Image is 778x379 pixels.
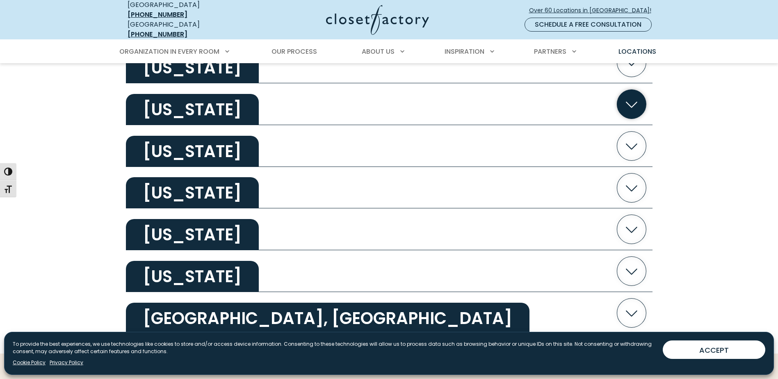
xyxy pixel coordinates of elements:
button: [US_STATE] [126,83,653,125]
button: [US_STATE] [126,250,653,292]
span: Organization in Every Room [119,47,219,56]
h2: [US_STATE] [126,52,259,83]
h2: [GEOGRAPHIC_DATA], [GEOGRAPHIC_DATA] [126,303,529,334]
a: [PHONE_NUMBER] [128,10,187,19]
h2: [US_STATE] [126,219,259,250]
h2: [US_STATE] [126,177,259,208]
nav: Primary Menu [114,40,665,63]
a: Privacy Policy [50,359,83,366]
span: Over 60 Locations in [GEOGRAPHIC_DATA]! [529,6,658,15]
p: To provide the best experiences, we use technologies like cookies to store and/or access device i... [13,340,656,355]
button: [US_STATE] [126,167,653,209]
span: Locations [618,47,656,56]
h2: [US_STATE] [126,94,259,125]
a: Schedule a Free Consultation [525,18,652,32]
img: Closet Factory Logo [326,5,429,35]
a: [PHONE_NUMBER] [128,30,187,39]
span: Our Process [272,47,317,56]
span: Inspiration [445,47,484,56]
span: About Us [362,47,395,56]
a: Cookie Policy [13,359,46,366]
button: ACCEPT [663,340,765,359]
button: [US_STATE] [126,125,653,167]
button: [GEOGRAPHIC_DATA], [GEOGRAPHIC_DATA] [126,292,653,334]
a: Over 60 Locations in [GEOGRAPHIC_DATA]! [529,3,658,18]
h2: [US_STATE] [126,136,259,167]
h2: [US_STATE] [126,261,259,292]
div: [GEOGRAPHIC_DATA] [128,20,246,39]
span: Partners [534,47,566,56]
button: [US_STATE] [126,208,653,250]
